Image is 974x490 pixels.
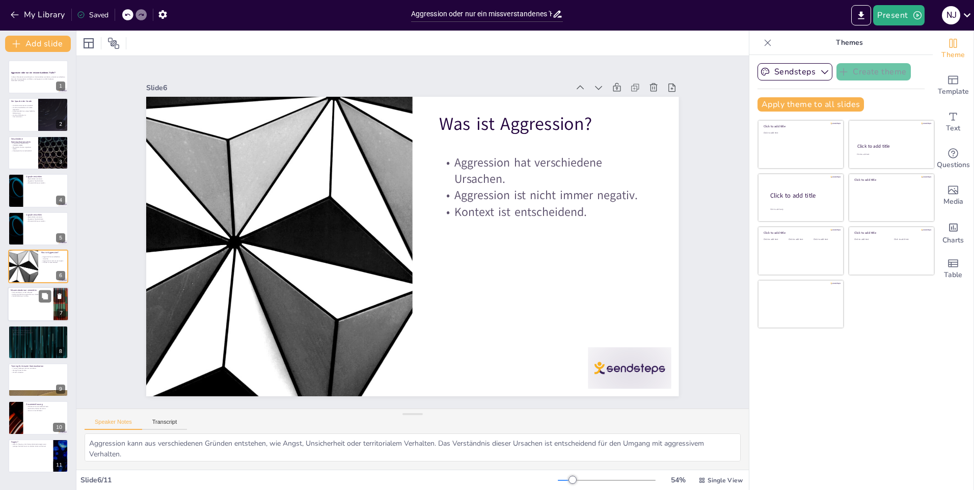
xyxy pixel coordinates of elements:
[11,327,65,330] p: Die Rolle des Menschen
[942,6,960,24] div: N J
[26,407,65,410] p: Verständnis fördert Harmonie.
[11,142,35,146] p: Freundliches Wedeln zeigt [PERSON_NAME].
[56,385,65,394] div: 9
[8,250,68,283] div: 6
[26,405,65,407] p: Hunde sind kommunikative Wesen.
[11,289,50,292] p: Missverständnisse vermeiden
[11,365,65,368] p: Training für bessere Kommunikation
[26,175,65,178] p: Signale verstehen
[8,136,68,170] div: 3
[942,235,964,246] span: Charts
[85,419,142,430] button: Speaker Notes
[39,290,51,303] button: Duplicate Slide
[11,443,50,447] p: Habt ihr Fragen zu den Kommunikationsstrategien eurer pelzigen Freunde? Lasst uns darüber lachen ...
[937,159,970,171] span: Questions
[770,191,835,200] div: Click to add title
[11,114,35,117] p: Hunde sind Meister im Kommunizieren.
[933,104,973,141] div: Add text boxes
[56,120,65,129] div: 2
[933,251,973,287] div: Add a table
[11,441,50,444] p: Fragen?
[26,180,65,182] p: Aggressive Signale deuten.
[789,238,811,241] div: Click to add text
[11,369,65,371] p: Weniger Stress für alle.
[938,86,969,97] span: Template
[666,475,690,485] div: 54 %
[11,71,56,74] strong: Aggression oder nur ein missverstandenes 'Hallo'?
[857,153,925,156] div: Click to add text
[11,330,65,332] p: Menschen sind die Übersetzer.
[11,80,65,82] p: Generated with [URL]
[80,475,558,485] div: Slide 6 / 11
[56,81,65,91] div: 1
[77,10,109,20] div: Saved
[8,287,69,322] div: 7
[11,110,35,114] p: Schwanzwedeln hat unterschiedliche Bedeutungen.
[5,36,71,52] button: Add slide
[444,157,659,212] p: Aggression hat verschiedene Ursachen.
[53,423,65,432] div: 10
[449,115,664,162] p: Was ist Aggression?
[764,231,836,235] div: Click to add title
[26,182,65,184] p: Missverständnisse vermeiden.
[11,295,50,297] p: Sensibilisierung ist wichtig.
[26,409,65,411] p: Lernen ist der Schlüssel.
[26,403,65,406] p: Zusammenfassung
[776,31,923,55] p: Themes
[53,290,66,303] button: Delete Slide
[8,174,68,207] div: 4
[11,100,35,103] p: Die Sprache der Hunde
[854,238,886,241] div: Click to add text
[80,35,97,51] div: Layout
[757,63,832,80] button: Sendsteps
[8,363,68,397] div: 9
[56,271,65,280] div: 6
[11,332,65,334] p: Aufmerksamkeit ist entscheidend.
[11,104,35,106] p: Hunde kommunizieren nonverbal.
[11,291,50,293] p: Kommunikation ist der Schlüssel.
[411,7,553,21] input: Insert title
[56,157,65,167] div: 3
[442,190,656,229] p: Aggression ist nicht immer negativ.
[26,178,65,180] p: Spielverhalten erkennen.
[142,419,187,430] button: Transcript
[41,251,65,254] p: Was ist Aggression?
[11,334,65,336] p: Bedürfnisse erkennen.
[11,371,65,373] p: Win-Win-Situation.
[11,106,35,110] p: Hunde nutzen Bellen und andere Geräusche.
[814,238,836,241] div: Click to add text
[85,433,741,461] textarea: Aggression kann aus verschiedenen Gründen entstehen, wie Angst, Unsicherheit oder territorialem V...
[26,220,65,222] p: Missverständnisse vermeiden.
[854,178,927,182] div: Click to add title
[933,141,973,177] div: Get real-time input from your audience
[8,212,68,246] div: 5
[770,208,834,210] div: Click to add body
[8,401,68,434] div: 10
[8,98,68,131] div: 2
[851,5,871,25] button: Export to PowerPoint
[944,269,962,281] span: Table
[873,5,924,25] button: Present
[440,207,654,246] p: Kontext ist entscheidend.
[56,196,65,205] div: 4
[854,231,927,235] div: Click to add title
[764,124,836,128] div: Click to add title
[107,37,120,49] span: Position
[11,146,35,150] p: Warnendes Knurren signalisiert Gefahr.
[11,76,65,80] p: In dieser Präsentation entschlüsseln wir die Hundekommunikation, erkunden verschiedene Arten der ...
[163,56,584,110] div: Slide 6
[8,325,68,359] div: 8
[56,233,65,242] div: 5
[26,213,65,216] p: Signale verstehen
[894,238,926,241] div: Click to add text
[933,67,973,104] div: Add ready made slides
[933,31,973,67] div: Change the overall theme
[57,309,66,318] div: 7
[764,132,836,134] div: Click to add text
[933,214,973,251] div: Add charts and graphs
[836,63,911,80] button: Create theme
[708,476,743,484] span: Single View
[764,238,787,241] div: Click to add text
[857,143,925,149] div: Click to add title
[41,260,65,262] p: Aggression ist nicht immer negativ.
